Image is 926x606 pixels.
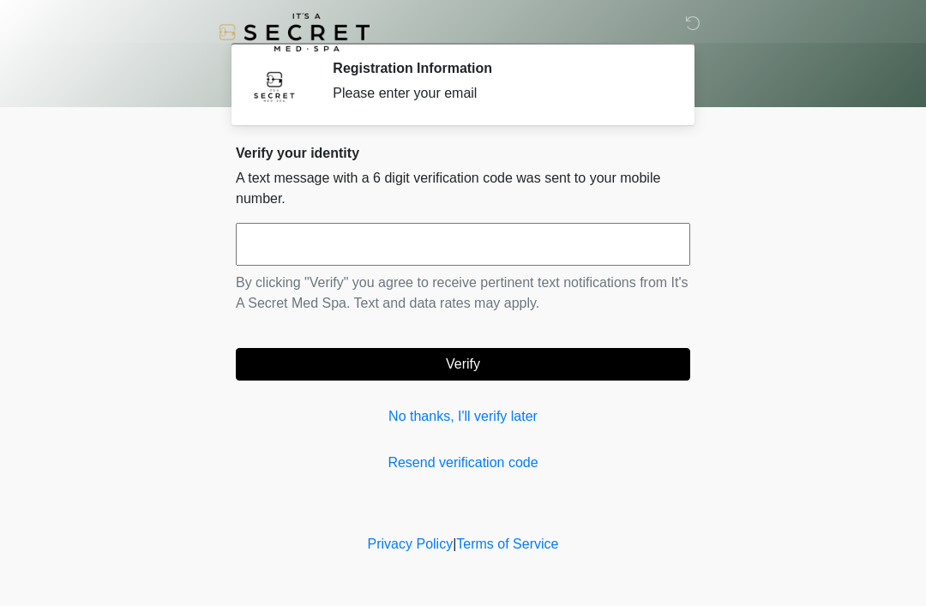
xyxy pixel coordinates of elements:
[236,273,690,314] p: By clicking "Verify" you agree to receive pertinent text notifications from It's A Secret Med Spa...
[219,13,370,51] img: It's A Secret Med Spa Logo
[453,537,456,551] a: |
[236,168,690,209] p: A text message with a 6 digit verification code was sent to your mobile number.
[368,537,454,551] a: Privacy Policy
[333,83,664,104] div: Please enter your email
[456,537,558,551] a: Terms of Service
[236,453,690,473] a: Resend verification code
[236,406,690,427] a: No thanks, I'll verify later
[236,348,690,381] button: Verify
[249,60,300,111] img: Agent Avatar
[333,60,664,76] h2: Registration Information
[236,145,690,161] h2: Verify your identity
